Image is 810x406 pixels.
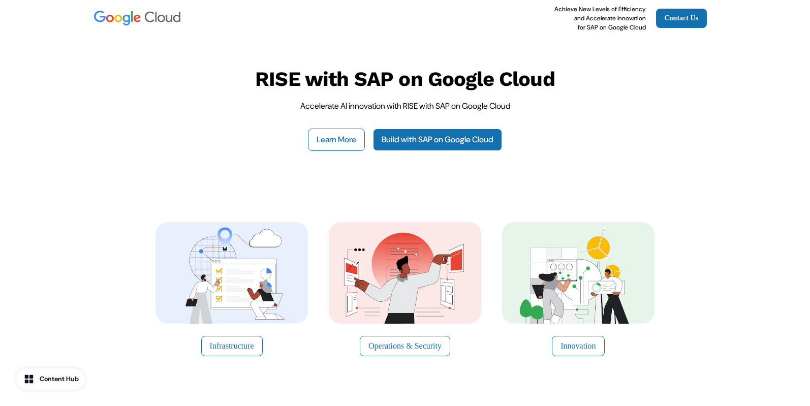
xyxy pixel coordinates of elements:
[360,336,450,356] button: Operations & Security
[373,129,502,151] a: Build with SAP on Google Cloud
[16,368,85,390] button: Content Hub
[327,222,484,356] a: Operations & Security
[552,336,604,356] button: Innovation
[153,222,310,356] a: Infrastructure
[656,9,707,28] a: Contact Us
[300,100,510,112] p: Accelerate AI innovation with RISE with SAP on Google Cloud
[40,374,79,384] div: Content Hub
[500,222,657,356] a: Innovation
[255,67,555,92] p: RISE with SAP on Google Cloud
[201,336,263,356] button: Infrastructure
[554,5,646,32] p: Achieve New Levels of Efficiency and Accelerate Innovation for SAP on Google Cloud
[308,129,365,151] button: Learn More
